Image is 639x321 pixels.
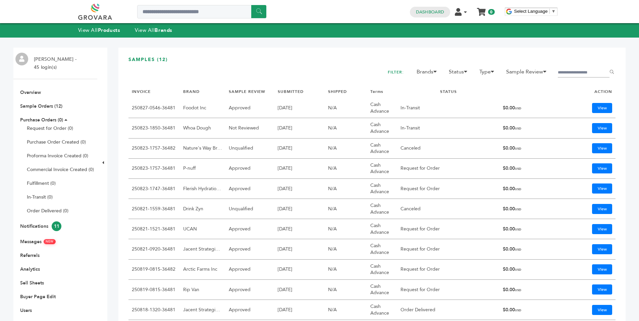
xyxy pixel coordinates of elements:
[397,239,499,259] td: Request for Order
[78,27,120,34] a: View AllProducts
[592,224,612,234] a: View
[325,280,367,300] td: N/A
[325,159,367,179] td: N/A
[20,307,32,314] a: Users
[367,280,397,300] td: Cash Advance
[132,145,175,151] a: 250823-1757-36482
[20,89,41,96] a: Overview
[476,68,501,79] li: Type
[274,159,325,179] td: [DATE]
[397,86,499,98] th: STATUS
[367,118,397,138] td: Cash Advance
[27,180,56,186] a: Fulfillment (0)
[499,159,555,179] td: $0.00
[278,89,304,94] a: SUBMITTED
[132,165,175,171] a: 250823-1757-36481
[274,239,325,259] td: [DATE]
[499,118,555,138] td: $0.00
[499,98,555,118] td: $0.00
[367,219,397,239] td: Cash Advance
[397,159,499,179] td: Request for Order
[225,139,274,159] td: Unqualified
[515,268,521,272] span: USD
[225,219,274,239] td: Approved
[132,206,175,212] a: 250821-1559-36481
[274,179,325,199] td: [DATE]
[132,89,151,94] a: INVOICE
[274,260,325,280] td: [DATE]
[274,219,325,239] td: [DATE]
[551,9,556,14] span: ▼
[44,239,56,244] span: NEW
[27,153,88,159] a: Proforma Invoice Created (0)
[225,98,274,118] td: Approved
[515,207,521,211] span: USD
[132,125,175,131] a: 250823-1850-36481
[27,208,68,214] a: Order Delivered (0)
[499,300,555,320] td: $0.00
[445,68,475,79] li: Status
[367,199,397,219] td: Cash Advance
[225,199,274,219] td: Unqualified
[592,204,612,214] a: View
[132,226,175,232] a: 250821-1521-36481
[180,280,225,300] td: Rip Van
[132,105,175,111] a: 250827-0546-36481
[592,143,612,153] a: View
[325,139,367,159] td: N/A
[135,27,172,34] a: View AllBrands
[180,179,225,199] td: Flerish Hydration, Inc.
[225,280,274,300] td: Approved
[274,118,325,138] td: [DATE]
[180,239,225,259] td: Jacent Strategic Manufacturing, LLC
[274,280,325,300] td: [DATE]
[397,280,499,300] td: Request for Order
[20,266,40,272] a: Analytics
[132,185,175,192] a: 250823-1747-36481
[20,252,40,259] a: Referrals
[592,183,612,194] a: View
[515,227,521,231] span: USD
[325,300,367,320] td: N/A
[413,68,444,79] li: Brands
[397,98,499,118] td: In-Transit
[15,53,28,65] img: profile.png
[499,139,555,159] td: $0.00
[514,9,548,14] span: Select Language
[477,6,485,13] a: My Cart
[515,126,521,130] span: USD
[180,139,225,159] td: Nature's Way Brands LLC
[225,239,274,259] td: Approved
[225,179,274,199] td: Approved
[132,286,175,293] a: 250819-0815-36481
[397,199,499,219] td: Canceled
[367,98,397,118] td: Cash Advance
[367,179,397,199] td: Cash Advance
[180,199,225,219] td: Drink Zyn
[225,260,274,280] td: Approved
[592,305,612,315] a: View
[367,300,397,320] td: Cash Advance
[325,219,367,239] td: N/A
[27,125,73,131] a: Request for Order (0)
[225,300,274,320] td: Approved
[499,179,555,199] td: $0.00
[20,103,62,109] a: Sample Orders (12)
[515,147,521,151] span: USD
[503,68,554,79] li: Sample Review
[499,260,555,280] td: $0.00
[20,117,63,123] a: Purchase Orders (0)
[132,307,175,313] a: 250818-1320-36481
[180,118,225,138] td: Whoa Dough
[274,300,325,320] td: [DATE]
[515,167,521,171] span: USD
[488,9,494,15] span: 0
[328,89,347,94] a: SHIPPED
[274,98,325,118] td: [DATE]
[367,159,397,179] td: Cash Advance
[225,118,274,138] td: Not Reviewed
[592,163,612,173] a: View
[274,199,325,219] td: [DATE]
[325,118,367,138] td: N/A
